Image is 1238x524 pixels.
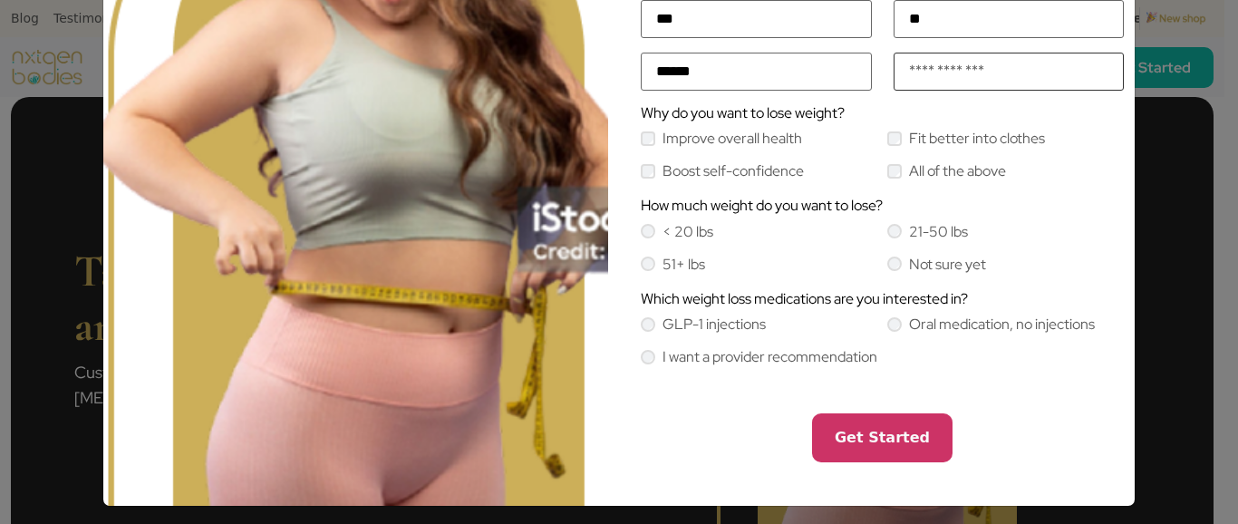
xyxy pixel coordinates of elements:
label: I want a provider recommendation [663,350,877,364]
label: Fit better into clothes [909,131,1045,146]
label: 51+ lbs [663,257,705,272]
label: 21-50 lbs [909,225,968,239]
label: GLP-1 injections [663,317,766,332]
label: Not sure yet [909,257,986,272]
label: < 20 lbs [663,225,713,239]
label: How much weight do you want to lose? [641,199,883,213]
label: Why do you want to lose weight? [641,106,845,121]
label: Which weight loss medications are you interested in? [641,292,968,306]
label: Oral medication, no injections [909,317,1095,332]
label: All of the above [909,164,1006,179]
label: Boost self-confidence [663,164,804,179]
button: Get Started [812,413,953,462]
label: Improve overall health [663,131,802,146]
